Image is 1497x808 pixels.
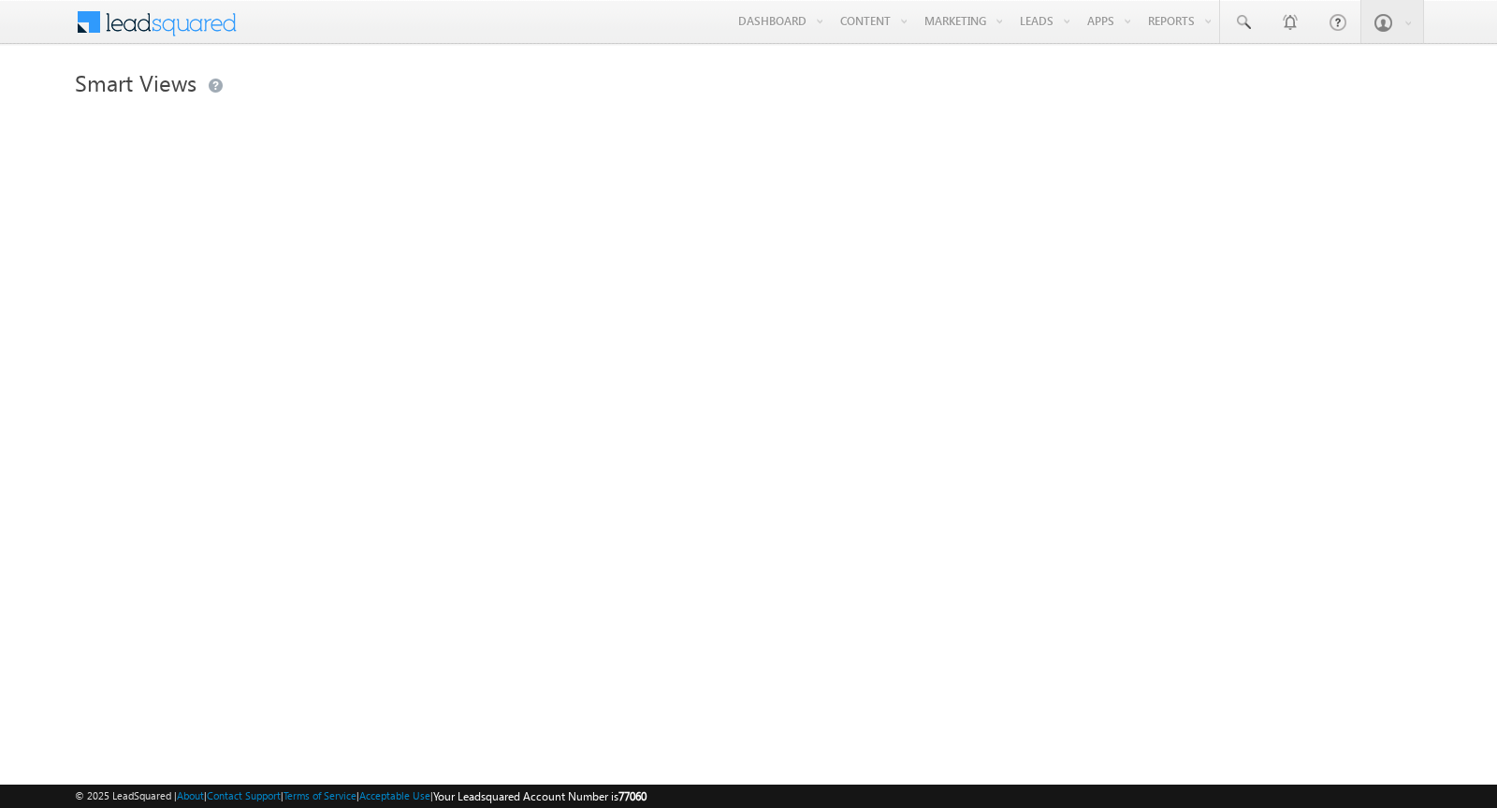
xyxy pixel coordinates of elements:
a: About [177,789,204,801]
span: Smart Views [75,67,196,97]
span: © 2025 LeadSquared | | | | | [75,787,647,805]
a: Acceptable Use [359,789,430,801]
a: Contact Support [207,789,281,801]
span: 77060 [618,789,647,803]
span: Your Leadsquared Account Number is [433,789,647,803]
a: Terms of Service [283,789,356,801]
